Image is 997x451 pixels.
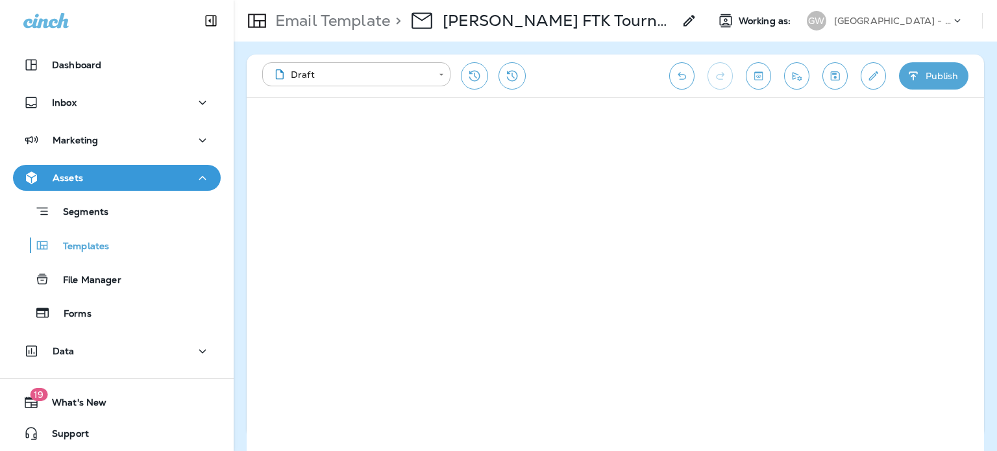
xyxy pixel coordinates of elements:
p: Email Template [270,11,390,30]
p: [PERSON_NAME] FTK Tournament 2025 (RAINOUT) - 8/24 [443,11,674,30]
button: Inbox [13,90,221,116]
button: Toggle preview [746,62,771,90]
button: File Manager [13,265,221,293]
div: GW [807,11,826,30]
button: Dashboard [13,52,221,78]
button: Support [13,421,221,446]
button: Edit details [861,62,886,90]
p: File Manager [50,274,121,287]
button: Save [822,62,848,90]
p: Assets [53,173,83,183]
p: > [390,11,401,30]
button: Publish [899,62,968,90]
p: Templates [50,241,109,253]
div: Woody's FTK Tournament 2025 (RAINOUT) - 8/24 [443,11,674,30]
button: Templates [13,232,221,259]
button: 19What's New [13,389,221,415]
div: Draft [271,68,430,81]
p: [GEOGRAPHIC_DATA] - [GEOGRAPHIC_DATA] | [GEOGRAPHIC_DATA] | [PERSON_NAME] [834,16,951,26]
button: Segments [13,197,221,225]
span: Support [39,428,89,444]
p: Data [53,346,75,356]
button: Forms [13,299,221,326]
button: Undo [669,62,695,90]
p: Marketing [53,135,98,145]
button: Data [13,338,221,364]
button: Collapse Sidebar [193,8,229,34]
p: Segments [50,206,108,219]
button: Send test email [784,62,809,90]
button: View Changelog [498,62,526,90]
p: Inbox [52,97,77,108]
button: Restore from previous version [461,62,488,90]
span: What's New [39,397,106,413]
button: Assets [13,165,221,191]
span: 19 [30,388,47,401]
p: Forms [51,308,92,321]
span: Working as: [739,16,794,27]
p: Dashboard [52,60,101,70]
button: Marketing [13,127,221,153]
